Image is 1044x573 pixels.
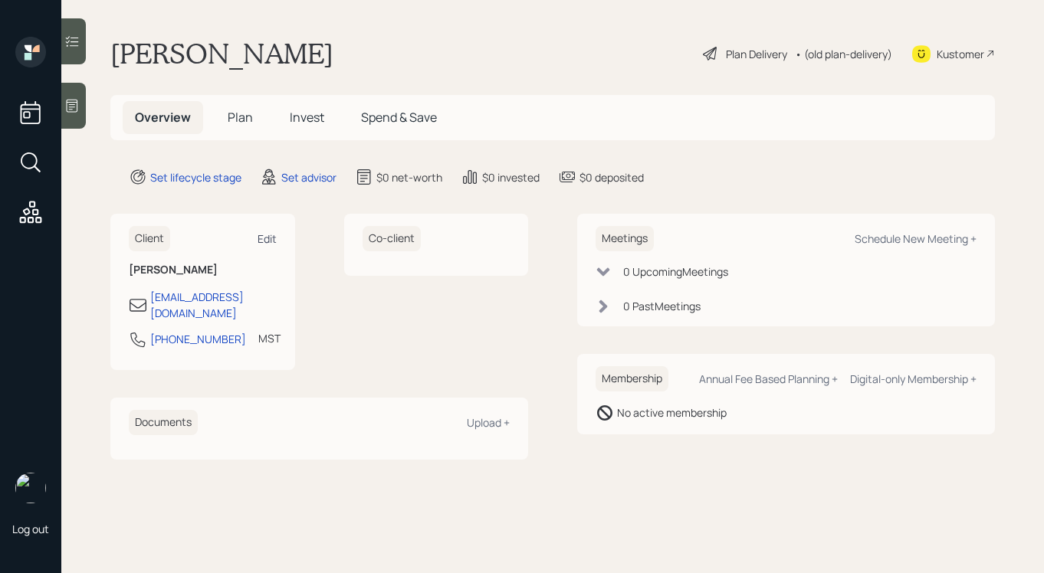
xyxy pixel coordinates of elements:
[129,264,277,277] h6: [PERSON_NAME]
[623,264,728,280] div: 0 Upcoming Meeting s
[258,231,277,246] div: Edit
[623,298,701,314] div: 0 Past Meeting s
[363,226,421,251] h6: Co-client
[12,522,49,536] div: Log out
[579,169,644,185] div: $0 deposited
[855,231,977,246] div: Schedule New Meeting +
[150,169,241,185] div: Set lifecycle stage
[467,415,510,430] div: Upload +
[150,331,246,347] div: [PHONE_NUMBER]
[129,410,198,435] h6: Documents
[617,404,727,421] div: No active membership
[376,169,442,185] div: $0 net-worth
[850,372,977,386] div: Digital-only Membership +
[290,109,324,126] span: Invest
[135,109,191,126] span: Overview
[482,169,540,185] div: $0 invested
[15,473,46,503] img: retirable_logo.png
[228,109,253,126] span: Plan
[699,372,838,386] div: Annual Fee Based Planning +
[110,37,333,70] h1: [PERSON_NAME]
[726,46,787,62] div: Plan Delivery
[596,226,654,251] h6: Meetings
[596,366,668,391] h6: Membership
[150,289,277,321] div: [EMAIL_ADDRESS][DOMAIN_NAME]
[129,226,170,251] h6: Client
[361,109,437,126] span: Spend & Save
[795,46,892,62] div: • (old plan-delivery)
[258,330,281,346] div: MST
[281,169,337,185] div: Set advisor
[937,46,984,62] div: Kustomer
